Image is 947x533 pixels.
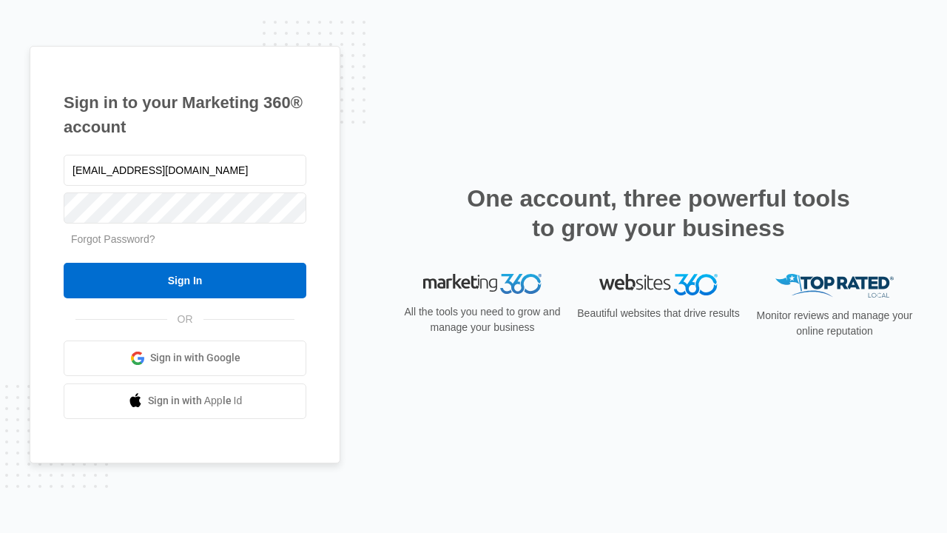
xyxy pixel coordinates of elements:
[423,274,542,295] img: Marketing 360
[64,155,306,186] input: Email
[150,350,240,366] span: Sign in with Google
[167,312,203,327] span: OR
[64,263,306,298] input: Sign In
[71,233,155,245] a: Forgot Password?
[64,383,306,419] a: Sign in with Apple Id
[752,308,917,339] p: Monitor reviews and manage your online reputation
[148,393,243,409] span: Sign in with Apple Id
[599,274,718,295] img: Websites 360
[64,90,306,139] h1: Sign in to your Marketing 360® account
[64,341,306,376] a: Sign in with Google
[775,274,894,298] img: Top Rated Local
[462,184,855,243] h2: One account, three powerful tools to grow your business
[576,306,741,321] p: Beautiful websites that drive results
[400,304,565,335] p: All the tools you need to grow and manage your business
